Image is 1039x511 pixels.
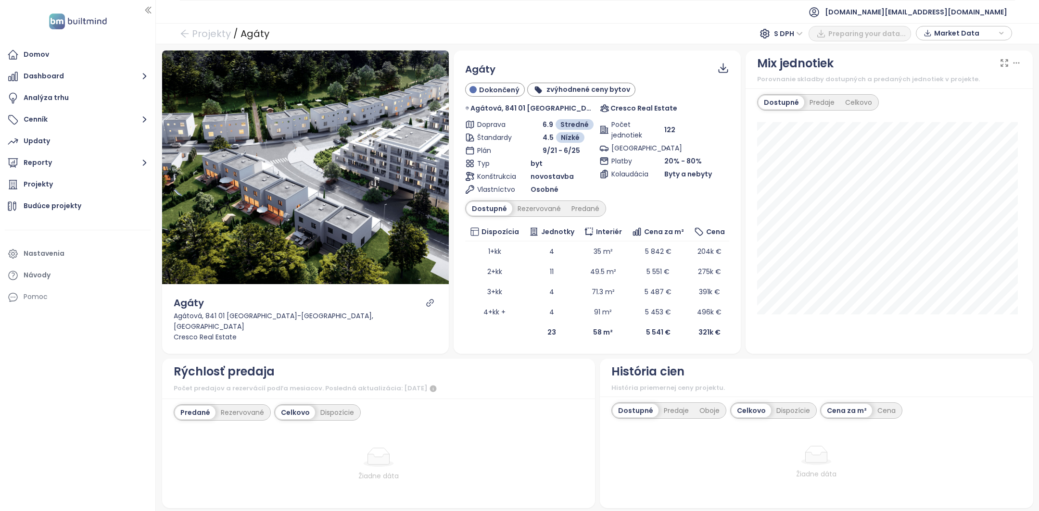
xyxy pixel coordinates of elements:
a: Analýza trhu [5,88,151,108]
div: Nastavenia [24,248,64,260]
td: 49.5 m² [579,262,627,282]
span: Osobné [531,184,558,195]
div: Pomoc [24,291,48,303]
span: Doprava [477,119,510,130]
div: Updaty [24,135,50,147]
div: Predané [175,406,215,419]
td: 4 [524,241,579,262]
div: Počet predajov a rezervácií podľa mesiacov. Posledná aktualizácia: [DATE] [174,383,584,395]
div: Budúce projekty [24,200,81,212]
td: 1+kk [465,241,524,262]
td: 2+kk [465,262,524,282]
td: 71.3 m² [579,282,627,302]
a: link [426,299,434,307]
a: Budúce projekty [5,197,151,216]
span: Plán [477,145,510,156]
span: 5 453 € [645,307,671,317]
span: 275k € [698,267,721,276]
div: Analýza trhu [24,92,69,104]
span: Platby [611,156,644,166]
div: Predaje [659,404,694,417]
span: novostavba [531,171,574,182]
a: Projekty [5,175,151,194]
td: 3+kk [465,282,524,302]
a: Domov [5,45,151,64]
div: Dispozície [315,406,359,419]
span: [GEOGRAPHIC_DATA] [611,143,644,153]
div: button [921,26,1007,40]
td: 4+kk + [465,302,524,322]
span: Vlastníctvo [477,184,510,195]
span: arrow-left [180,29,190,38]
span: 6.9 [543,119,553,130]
div: História priemernej ceny projektu. [611,383,1022,393]
div: Agátová, 841 01 [GEOGRAPHIC_DATA]-[GEOGRAPHIC_DATA], [GEOGRAPHIC_DATA] [174,311,438,332]
span: byt [531,158,543,169]
td: 4 [524,282,579,302]
button: Preparing your data... [809,26,911,41]
div: Pomoc [5,287,151,307]
span: 391k € [699,287,720,297]
button: Cenník [5,110,151,129]
div: Rezervované [215,406,269,419]
span: 5 842 € [645,247,672,256]
span: Interiér [596,226,622,237]
span: Preparing your data... [828,28,906,39]
span: Jednotky [541,226,574,237]
span: 9/21 - 6/25 [543,145,580,156]
b: 5 541 € [646,327,671,337]
div: Domov [24,49,49,61]
div: Dostupné [759,96,804,109]
span: Nízké [561,132,580,143]
b: zvýhodnené ceny bytov [546,85,630,94]
div: Cresco Real Estate [174,332,438,342]
td: 35 m² [579,241,627,262]
div: Projekty [24,178,53,190]
span: Cena [706,226,725,237]
a: Updaty [5,132,151,151]
a: arrow-left Projekty [180,25,231,42]
span: 20% - 80% [664,156,702,166]
span: Stredné [560,119,589,130]
b: 58 m² [593,327,613,337]
div: Agáty [174,296,204,311]
span: Štandardy [477,132,510,143]
div: Cena za m² [822,404,872,417]
span: Cena za m² [644,226,684,237]
span: Počet jednotiek [611,119,644,140]
td: 11 [524,262,579,282]
div: Návody [24,269,51,281]
span: Cresco Real Estate [610,103,677,113]
span: Dokončený [479,85,519,95]
span: 122 [664,125,675,135]
span: Market Data [934,26,996,40]
div: História cien [611,362,684,381]
span: 5 551 € [646,267,670,276]
div: Predaje [804,96,840,109]
div: Žiadne dáta [639,469,994,479]
b: 321k € [698,327,721,337]
span: 4.5 [543,132,554,143]
img: logo [46,12,110,31]
span: Agáty [465,62,495,76]
button: Reporty [5,153,151,173]
div: Celkovo [840,96,877,109]
div: Agáty [241,25,269,42]
span: 5 487 € [645,287,672,297]
div: / [233,25,238,42]
span: 204k € [697,247,722,256]
span: [DOMAIN_NAME][EMAIL_ADDRESS][DOMAIN_NAME] [825,0,1007,24]
div: Dostupné [467,202,512,215]
span: S DPH [774,26,803,41]
a: Návody [5,266,151,285]
b: 23 [547,327,556,337]
td: 4 [524,302,579,322]
td: 91 m² [579,302,627,322]
div: Dispozície [771,404,815,417]
div: Predané [566,202,605,215]
span: Kolaudácia [611,169,644,179]
span: Byty a nebyty [664,169,712,179]
div: Oboje [694,404,725,417]
div: Rýchlosť predaja [174,362,275,381]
